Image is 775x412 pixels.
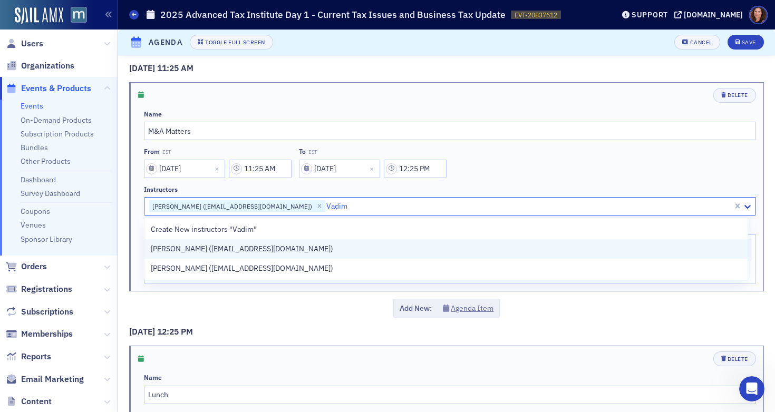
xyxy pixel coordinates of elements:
[144,160,225,178] input: MM/DD/YYYY
[151,224,257,235] span: Create New instructors "Vadim"
[632,10,668,19] div: Support
[61,341,98,349] span: Messages
[21,283,72,295] span: Registrations
[176,341,193,349] span: Help
[129,63,157,73] span: [DATE]
[22,204,176,215] div: We typically reply in under 30 minutes
[151,243,333,254] span: [PERSON_NAME] ([EMAIL_ADDRESS][DOMAIN_NAME])
[384,160,447,178] input: 00:00 AM
[129,326,157,337] span: [DATE]
[144,148,160,155] div: From
[749,6,768,24] span: Profile
[21,129,94,139] a: Subscription Products
[71,7,87,23] img: SailAMX
[190,35,273,50] button: Toggle Full Screen
[43,251,142,259] span: Updated [DATE] 05:40 EDT
[153,17,174,38] img: Profile image for Aidan
[6,38,43,50] a: Users
[110,159,140,170] div: • [DATE]
[6,351,51,362] a: Reports
[299,148,306,155] div: To
[674,35,720,50] button: Cancel
[674,11,747,18] button: [DOMAIN_NAME]
[728,356,748,362] div: Delete
[63,7,87,25] a: View Homepage
[21,396,52,407] span: Content
[22,308,177,319] div: Redirect an Event to a 3rd Party URL
[728,92,748,98] div: Delete
[21,189,80,198] a: Survey Dashboard
[6,83,91,94] a: Events & Products
[211,160,225,178] button: Close
[160,8,506,21] h1: 2025 Advanced Tax Institute Day 1 - Current Tax Issues and Business Tax Update
[205,40,265,45] div: Toggle Full Screen
[162,149,171,155] span: EST
[157,63,193,73] span: 11:25 AM
[314,200,325,213] div: Remove Adam Zarren (azarren@zarrenlawgroup.com)
[11,140,200,179] div: Profile image for LukeAnd should we alert the rest of the staff?[PERSON_NAME]•[DATE]
[21,306,73,318] span: Subscriptions
[728,35,764,50] button: Save
[21,38,43,50] span: Users
[6,396,52,407] a: Content
[21,207,50,216] a: Coupons
[11,230,200,269] div: Status: All Systems OperationalUpdated [DATE] 05:40 EDT
[229,160,292,178] input: 00:00 AM
[47,149,198,158] span: And should we alert the rest of the staff?
[6,283,72,295] a: Registrations
[149,37,182,48] h4: Agenda
[515,11,557,19] span: EVT-20837612
[6,328,73,340] a: Memberships
[21,261,47,272] span: Orders
[713,88,756,103] button: Delete
[21,156,71,166] a: Other Products
[11,124,200,179] div: Recent messageProfile image for LukeAnd should we alert the rest of the staff?[PERSON_NAME]•[DATE]
[690,40,712,45] div: Cancel
[149,200,314,213] div: [PERSON_NAME] ([EMAIL_ADDRESS][DOMAIN_NAME])
[6,374,84,385] a: Email Marketing
[53,315,105,357] button: Messages
[366,160,380,178] button: Close
[21,115,92,125] a: On-Demand Products
[739,376,764,401] iframe: Intercom live chat
[144,185,178,193] div: Instructors
[105,315,158,357] button: Tickets
[6,306,73,318] a: Subscriptions
[21,83,91,94] span: Events & Products
[21,75,190,93] p: Hi [PERSON_NAME]
[15,7,63,24] img: SailAMX
[15,279,196,300] button: Search for help
[119,341,145,349] span: Tickets
[443,303,494,314] button: Agenda Item
[22,133,189,144] div: Recent message
[21,60,74,72] span: Organizations
[43,239,189,250] div: Status: All Systems Operational
[299,160,380,178] input: MM/DD/YYYY
[15,304,196,323] div: Redirect an Event to a 3rd Party URL
[22,284,85,295] span: Search for help
[14,341,38,349] span: Home
[144,374,162,381] div: Name
[6,261,47,272] a: Orders
[181,17,200,36] div: Close
[742,40,756,45] div: Save
[684,10,743,19] div: [DOMAIN_NAME]
[400,303,432,314] span: Add New:
[21,234,72,244] a: Sponsor Library
[21,328,73,340] span: Memberships
[21,20,66,37] img: logo
[144,110,162,118] div: Name
[157,326,193,337] span: 12:25 PM
[22,149,43,170] img: Profile image for Luke
[158,315,211,357] button: Help
[21,93,190,111] p: How can we help?
[21,175,56,184] a: Dashboard
[21,220,46,230] a: Venues
[308,149,317,155] span: EST
[21,351,51,362] span: Reports
[151,263,333,274] span: [PERSON_NAME] ([EMAIL_ADDRESS][DOMAIN_NAME])
[22,193,176,204] div: Send us a message
[21,101,43,111] a: Events
[21,374,84,385] span: Email Marketing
